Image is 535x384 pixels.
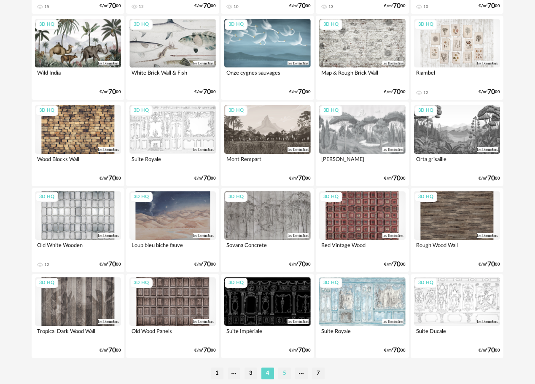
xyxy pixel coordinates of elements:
[411,16,504,100] a: 3D HQ Riambel 12 €/m²7000
[414,67,500,84] div: Riambel
[479,348,500,353] div: €/m² 00
[411,188,504,272] a: 3D HQ Rough Wood Wall €/m²7000
[384,89,406,95] div: €/m² 00
[225,105,247,116] div: 3D HQ
[487,3,495,9] span: 70
[479,262,500,267] div: €/m² 00
[203,348,211,353] span: 70
[423,4,428,9] div: 10
[99,176,121,181] div: €/m² 00
[414,19,437,30] div: 3D HQ
[221,102,314,186] a: 3D HQ Mont Rempart €/m²7000
[316,16,409,100] a: 3D HQ Map & Rough Brick Wall €/m²7000
[384,262,406,267] div: €/m² 00
[393,3,401,9] span: 70
[298,262,306,267] span: 70
[99,348,121,353] div: €/m² 00
[35,19,58,30] div: 3D HQ
[393,89,401,95] span: 70
[99,89,121,95] div: €/m² 00
[35,278,58,288] div: 3D HQ
[225,278,247,288] div: 3D HQ
[35,67,121,84] div: Wild India
[225,192,247,202] div: 3D HQ
[203,3,211,9] span: 70
[320,278,342,288] div: 3D HQ
[328,4,333,9] div: 13
[32,16,125,100] a: 3D HQ Wild India €/m²7000
[298,176,306,181] span: 70
[108,262,116,267] span: 70
[224,326,311,343] div: Suite Impériale
[234,4,239,9] div: 10
[414,278,437,288] div: 3D HQ
[194,89,216,95] div: €/m² 00
[393,262,401,267] span: 70
[320,105,342,116] div: 3D HQ
[194,176,216,181] div: €/m² 00
[414,326,500,343] div: Suite Ducale
[44,262,49,267] div: 12
[278,368,291,379] li: 5
[487,176,495,181] span: 70
[414,240,500,257] div: Rough Wood Wall
[108,3,116,9] span: 70
[203,176,211,181] span: 70
[414,192,437,202] div: 3D HQ
[384,348,406,353] div: €/m² 00
[221,188,314,272] a: 3D HQ Sovana Concrete €/m²7000
[411,102,504,186] a: 3D HQ Orta grisaille €/m²7000
[108,176,116,181] span: 70
[194,262,216,267] div: €/m² 00
[384,3,406,9] div: €/m² 00
[316,188,409,272] a: 3D HQ Red Vintage Wood €/m²7000
[129,67,216,84] div: White Brick Wall & Fish
[35,240,121,257] div: Old White Wooden
[487,89,495,95] span: 70
[225,19,247,30] div: 3D HQ
[35,105,58,116] div: 3D HQ
[479,89,500,95] div: €/m² 00
[320,19,342,30] div: 3D HQ
[44,4,49,9] div: 15
[261,368,274,379] li: 4
[35,326,121,343] div: Tropical Dark Wood Wall
[411,274,504,358] a: 3D HQ Suite Ducale €/m²7000
[423,90,428,95] div: 12
[108,348,116,353] span: 70
[289,262,311,267] div: €/m² 00
[479,176,500,181] div: €/m² 00
[32,188,125,272] a: 3D HQ Old White Wooden 12 €/m²7000
[289,3,311,9] div: €/m² 00
[393,348,401,353] span: 70
[298,3,306,9] span: 70
[129,326,216,343] div: Old Wood Panels
[139,4,144,9] div: 12
[384,176,406,181] div: €/m² 00
[129,240,216,257] div: Loup bleu biche fauve
[289,348,311,353] div: €/m² 00
[316,102,409,186] a: 3D HQ [PERSON_NAME] €/m²7000
[126,188,219,272] a: 3D HQ Loup bleu biche fauve €/m²7000
[319,67,406,84] div: Map & Rough Brick Wall
[487,262,495,267] span: 70
[194,348,216,353] div: €/m² 00
[130,105,153,116] div: 3D HQ
[289,176,311,181] div: €/m² 00
[203,89,211,95] span: 70
[130,192,153,202] div: 3D HQ
[298,348,306,353] span: 70
[479,3,500,9] div: €/m² 00
[316,274,409,358] a: 3D HQ Suite Royale €/m²7000
[487,348,495,353] span: 70
[414,105,437,116] div: 3D HQ
[32,274,125,358] a: 3D HQ Tropical Dark Wood Wall €/m²7000
[126,102,219,186] a: 3D HQ Suite Royale €/m²7000
[320,192,342,202] div: 3D HQ
[211,368,223,379] li: 1
[130,19,153,30] div: 3D HQ
[126,274,219,358] a: 3D HQ Old Wood Panels €/m²7000
[289,89,311,95] div: €/m² 00
[224,67,311,84] div: Onze cygnes sauvages
[99,3,121,9] div: €/m² 00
